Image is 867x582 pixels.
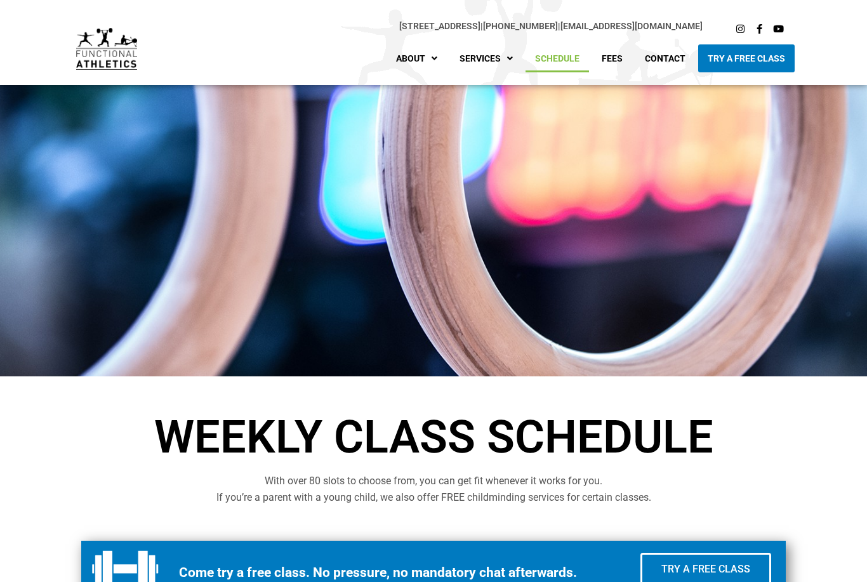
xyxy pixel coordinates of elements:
[450,44,522,72] a: Services
[592,44,632,72] a: Fees
[387,44,447,72] a: About
[483,21,558,31] a: [PHONE_NUMBER]
[698,44,795,72] a: Try A Free Class
[560,21,703,31] a: [EMAIL_ADDRESS][DOMAIN_NAME]
[399,21,483,31] span: |
[179,565,577,580] strong: Come try a free class. No pressure, no mandatory chat afterwards.
[661,564,750,574] span: Try a Free Class
[76,28,137,70] img: default-logo
[635,44,695,72] a: Contact
[526,44,589,72] a: Schedule
[399,21,480,31] a: [STREET_ADDRESS]
[78,414,789,460] h1: Weekly Class Schedule
[162,19,703,34] p: |
[78,473,789,506] p: With over 80 slots to choose from, you can get fit whenever it works for you. If you’re a parent ...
